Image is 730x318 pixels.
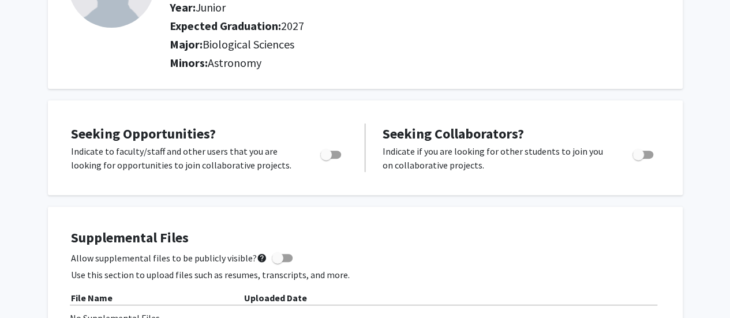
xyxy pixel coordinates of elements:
iframe: Chat [9,266,49,309]
h2: Expected Graduation: [170,19,582,33]
span: 2027 [281,18,304,33]
span: Biological Sciences [203,37,294,51]
p: Use this section to upload files such as resumes, transcripts, and more. [71,268,660,282]
mat-icon: help [257,251,267,265]
h2: Major: [170,38,662,51]
span: Astronomy [208,55,261,70]
h4: Supplemental Files [71,230,660,246]
span: Allow supplemental files to be publicly visible? [71,251,267,265]
h2: Year: [170,1,582,14]
h2: Minors: [170,56,662,70]
p: Indicate to faculty/staff and other users that you are looking for opportunities to join collabor... [71,144,298,172]
b: Uploaded Date [244,292,307,304]
span: Seeking Opportunities? [71,125,216,143]
p: Indicate if you are looking for other students to join you on collaborative projects. [383,144,611,172]
div: Toggle [628,144,660,162]
b: File Name [71,292,113,304]
span: Seeking Collaborators? [383,125,524,143]
div: Toggle [316,144,347,162]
